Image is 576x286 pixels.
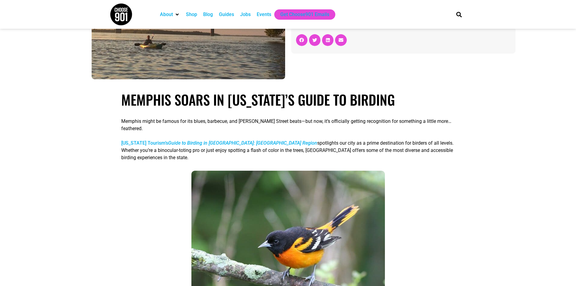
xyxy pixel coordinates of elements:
[335,34,347,46] div: Share on email
[168,140,317,146] em: Guide to Birding in [GEOGRAPHIC_DATA]: [GEOGRAPHIC_DATA] Region
[157,9,446,20] nav: Main nav
[121,140,317,146] a: [US_STATE] Tourism’sGuide to Birding in [GEOGRAPHIC_DATA]: [GEOGRAPHIC_DATA] Region
[280,11,329,18] a: Get Choose901 Emails
[240,11,251,18] a: Jobs
[454,9,464,19] div: Search
[296,34,308,46] div: Share on facebook
[203,11,213,18] a: Blog
[121,140,455,161] p: spotlights our city as a prime destination for birders of all levels. Whether you’re a binocular-...
[160,11,173,18] a: About
[157,9,183,20] div: About
[322,34,334,46] div: Share on linkedin
[219,11,234,18] a: Guides
[186,11,197,18] a: Shop
[121,118,455,132] p: Memphis might be famous for its blues, barbecue, and [PERSON_NAME] Street beats—but now, it’s off...
[121,91,455,108] h1: Memphis Soars in [US_STATE]’s Guide to Birding
[309,34,321,46] div: Share on twitter
[257,11,271,18] a: Events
